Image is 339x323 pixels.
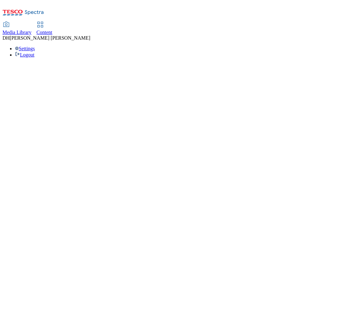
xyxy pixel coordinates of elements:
span: Media Library [2,30,32,35]
span: [PERSON_NAME] [PERSON_NAME] [10,35,90,41]
a: Media Library [2,22,32,35]
a: Logout [15,52,34,57]
span: Content [37,30,52,35]
a: Content [37,22,52,35]
span: DH [2,35,10,41]
a: Settings [15,46,35,51]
